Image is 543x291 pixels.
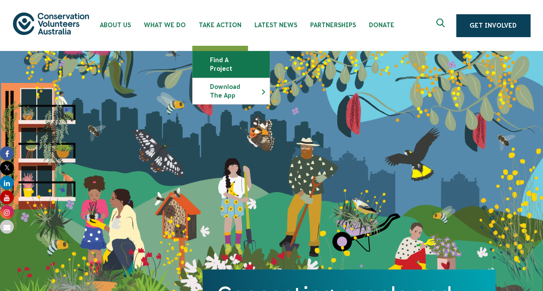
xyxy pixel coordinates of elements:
[144,22,186,28] span: What We Do
[193,78,270,104] a: Download the app
[13,13,89,35] img: logo.svg
[100,22,131,28] span: About Us
[431,15,452,36] button: Expand search box Close search box
[436,19,447,32] span: Expand search box
[456,14,530,37] a: Get Involved
[254,22,297,28] span: Latest News
[369,22,394,28] span: Donate
[199,22,241,28] span: Take Action
[193,51,270,77] a: Find a project
[192,78,270,104] li: Download the app
[310,22,356,28] span: Partnerships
